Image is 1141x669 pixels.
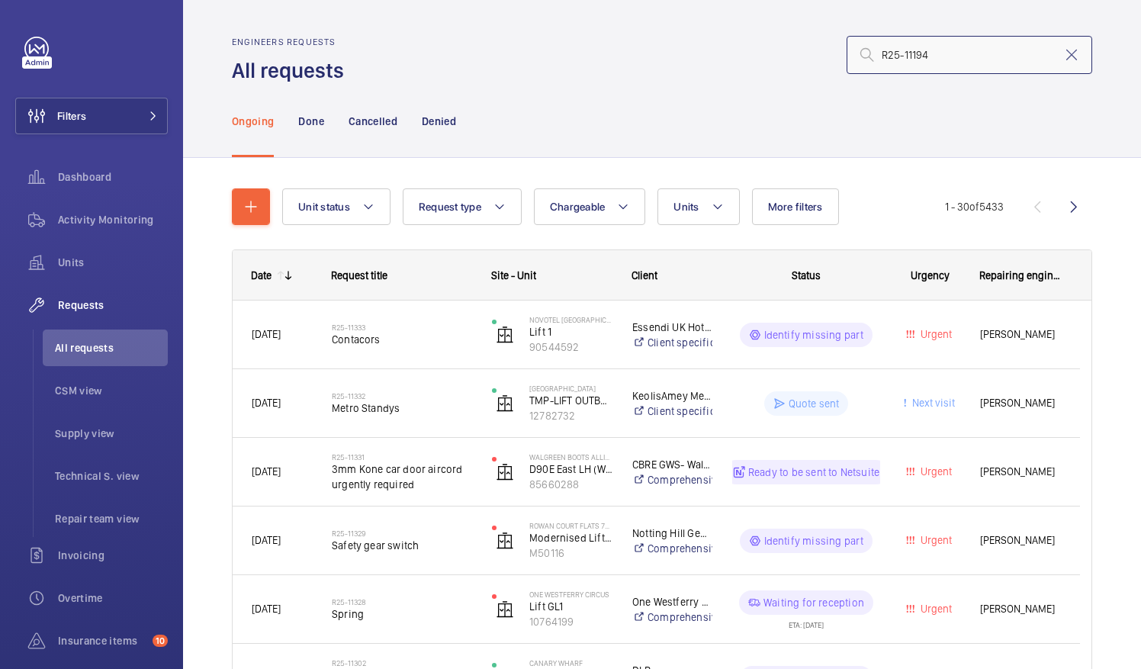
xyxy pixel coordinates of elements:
span: [PERSON_NAME] [980,532,1061,549]
button: More filters [752,188,839,225]
p: Denied [422,114,456,129]
span: Unit status [298,201,350,213]
p: [GEOGRAPHIC_DATA] [529,384,612,393]
p: CBRE GWS- Walgreen Boots Alliance [632,457,712,472]
p: Ready to be sent to Netsuite [748,465,879,480]
p: 10764199 [529,614,612,629]
p: Ongoing [232,114,274,129]
button: Unit status [282,188,391,225]
span: [PERSON_NAME] [980,394,1061,412]
img: elevator.svg [496,600,514,619]
button: Filters [15,98,168,134]
span: Contacors [332,332,472,347]
span: Chargeable [550,201,606,213]
span: Activity Monitoring [58,212,168,227]
p: Notting Hill Genesis [632,526,712,541]
p: Cancelled [349,114,397,129]
p: Done [298,114,323,129]
span: [DATE] [252,465,281,478]
h2: R25-11333 [332,323,472,332]
span: All requests [55,340,168,355]
span: Overtime [58,590,168,606]
p: 12782732 [529,408,612,423]
span: Insurance items [58,633,146,648]
button: Units [657,188,739,225]
div: Date [251,269,272,281]
p: M50116 [529,545,612,561]
h2: Engineers requests [232,37,353,47]
span: Status [792,269,821,281]
p: Waiting for reception [763,595,864,610]
p: Canary Wharf [529,658,612,667]
span: [DATE] [252,328,281,340]
p: D90E East LH (WBA03421) No 171 [529,462,612,477]
p: 85660288 [529,477,612,492]
p: KeolisAmey Metrolink [632,388,712,404]
p: Identify missing part [764,327,864,343]
button: Request type [403,188,522,225]
span: Units [673,201,699,213]
p: Modernised Lift For Fire Services - LEFT HAND LIFT [529,530,612,545]
span: [PERSON_NAME] [980,463,1061,481]
h1: All requests [232,56,353,85]
span: Repairing engineer [979,269,1062,281]
p: One Westferry Circus [529,590,612,599]
a: Comprehensive [632,472,712,487]
p: TMP-LIFT OUTBOUND [529,393,612,408]
h2: R25-11332 [332,391,472,400]
img: elevator.svg [496,532,514,550]
span: More filters [768,201,823,213]
button: Chargeable [534,188,646,225]
span: 1 - 30 5433 [945,201,1004,212]
p: Identify missing part [764,533,864,548]
span: Requests [58,298,168,313]
h2: R25-11331 [332,452,472,462]
span: of [969,201,979,213]
p: NOVOTEL [GEOGRAPHIC_DATA] [GEOGRAPHIC_DATA] [529,315,612,324]
span: Client [632,269,657,281]
p: Lift GL1 [529,599,612,614]
span: [DATE] [252,534,281,546]
p: 90544592 [529,339,612,355]
span: [PERSON_NAME] [980,326,1061,343]
p: Rowan Court Flats 78-194 - High Risk Building [529,521,612,530]
span: Urgent [918,603,952,615]
p: One Westferry Circus S.A.R.L c/o Helix [632,594,712,609]
span: 10 [153,635,168,647]
span: [DATE] [252,603,281,615]
span: Safety gear switch [332,538,472,553]
a: Comprehensive [632,609,712,625]
span: Urgent [918,534,952,546]
span: Dashboard [58,169,168,185]
h2: R25-11302 [332,658,472,667]
a: Comprehensive [632,541,712,556]
span: Urgent [918,328,952,340]
span: Metro Standys [332,400,472,416]
span: Supply view [55,426,168,441]
span: [DATE] [252,397,281,409]
span: Site - Unit [491,269,536,281]
span: Spring [332,606,472,622]
img: elevator.svg [496,463,514,481]
span: Next visit [909,397,955,409]
p: Walgreen Boots Alliance [529,452,612,462]
span: Filters [57,108,86,124]
img: elevator.svg [496,326,514,344]
span: Units [58,255,168,270]
span: Urgent [918,465,952,478]
a: Client specific [632,335,712,350]
span: Request type [419,201,481,213]
div: ETA: [DATE] [789,615,824,629]
a: Client specific [632,404,712,419]
p: Lift 1 [529,324,612,339]
span: Technical S. view [55,468,168,484]
h2: R25-11328 [332,597,472,606]
span: Repair team view [55,511,168,526]
h2: R25-11329 [332,529,472,538]
input: Search by request number or quote number [847,36,1092,74]
span: CSM view [55,383,168,398]
span: Invoicing [58,548,168,563]
img: elevator.svg [496,394,514,413]
span: 3mm Kone car door aircord urgently required [332,462,472,492]
p: Essendi UK Hotels 1 Limited [632,320,712,335]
